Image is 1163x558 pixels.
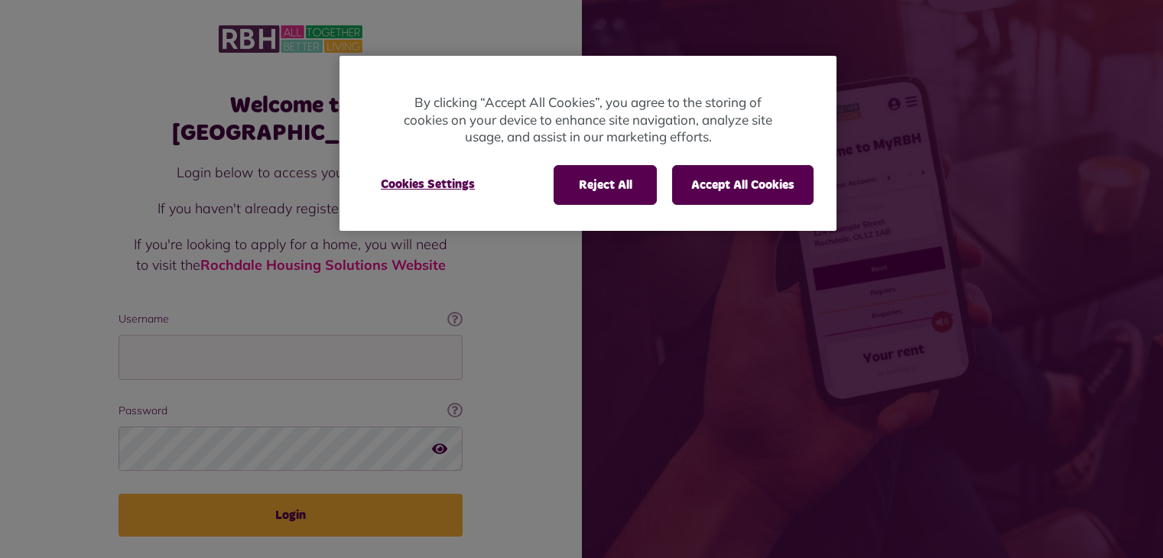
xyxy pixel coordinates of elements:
button: Cookies Settings [362,165,493,203]
div: Privacy [339,56,837,231]
p: By clicking “Accept All Cookies”, you agree to the storing of cookies on your device to enhance s... [401,94,775,146]
button: Reject All [554,165,657,205]
div: Cookie banner [339,56,837,231]
button: Accept All Cookies [672,165,814,205]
